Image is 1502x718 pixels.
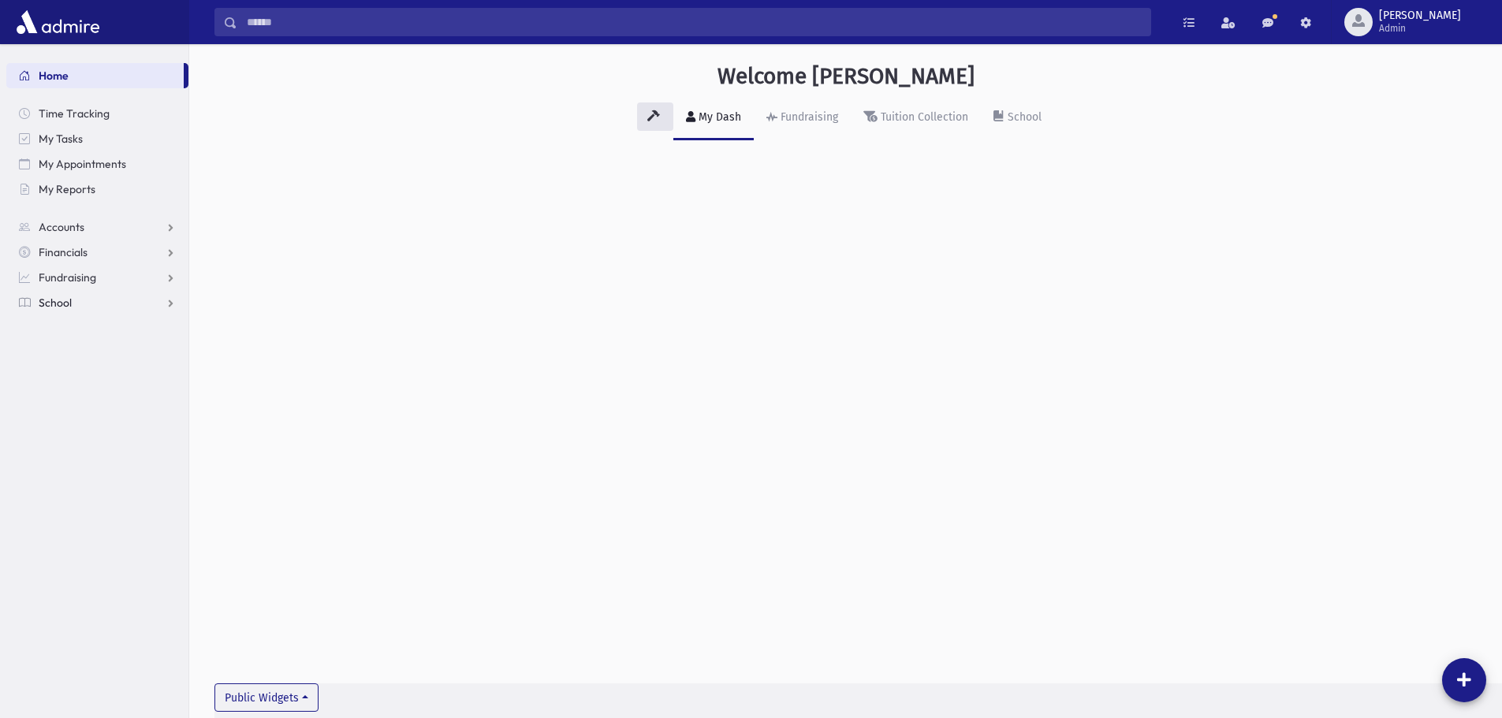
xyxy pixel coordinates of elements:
[878,110,968,124] div: Tuition Collection
[1379,22,1461,35] span: Admin
[777,110,838,124] div: Fundraising
[6,214,188,240] a: Accounts
[39,132,83,146] span: My Tasks
[6,151,188,177] a: My Appointments
[6,177,188,202] a: My Reports
[6,63,184,88] a: Home
[6,126,188,151] a: My Tasks
[1004,110,1042,124] div: School
[39,220,84,234] span: Accounts
[237,8,1150,36] input: Search
[39,182,95,196] span: My Reports
[6,290,188,315] a: School
[214,683,319,712] button: Public Widgets
[39,270,96,285] span: Fundraising
[754,96,851,140] a: Fundraising
[39,157,126,171] span: My Appointments
[851,96,981,140] a: Tuition Collection
[1379,9,1461,22] span: [PERSON_NAME]
[13,6,103,38] img: AdmirePro
[39,245,88,259] span: Financials
[6,101,188,126] a: Time Tracking
[695,110,741,124] div: My Dash
[6,240,188,265] a: Financials
[39,296,72,310] span: School
[981,96,1054,140] a: School
[39,106,110,121] span: Time Tracking
[673,96,754,140] a: My Dash
[717,63,975,90] h3: Welcome [PERSON_NAME]
[39,69,69,83] span: Home
[6,265,188,290] a: Fundraising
